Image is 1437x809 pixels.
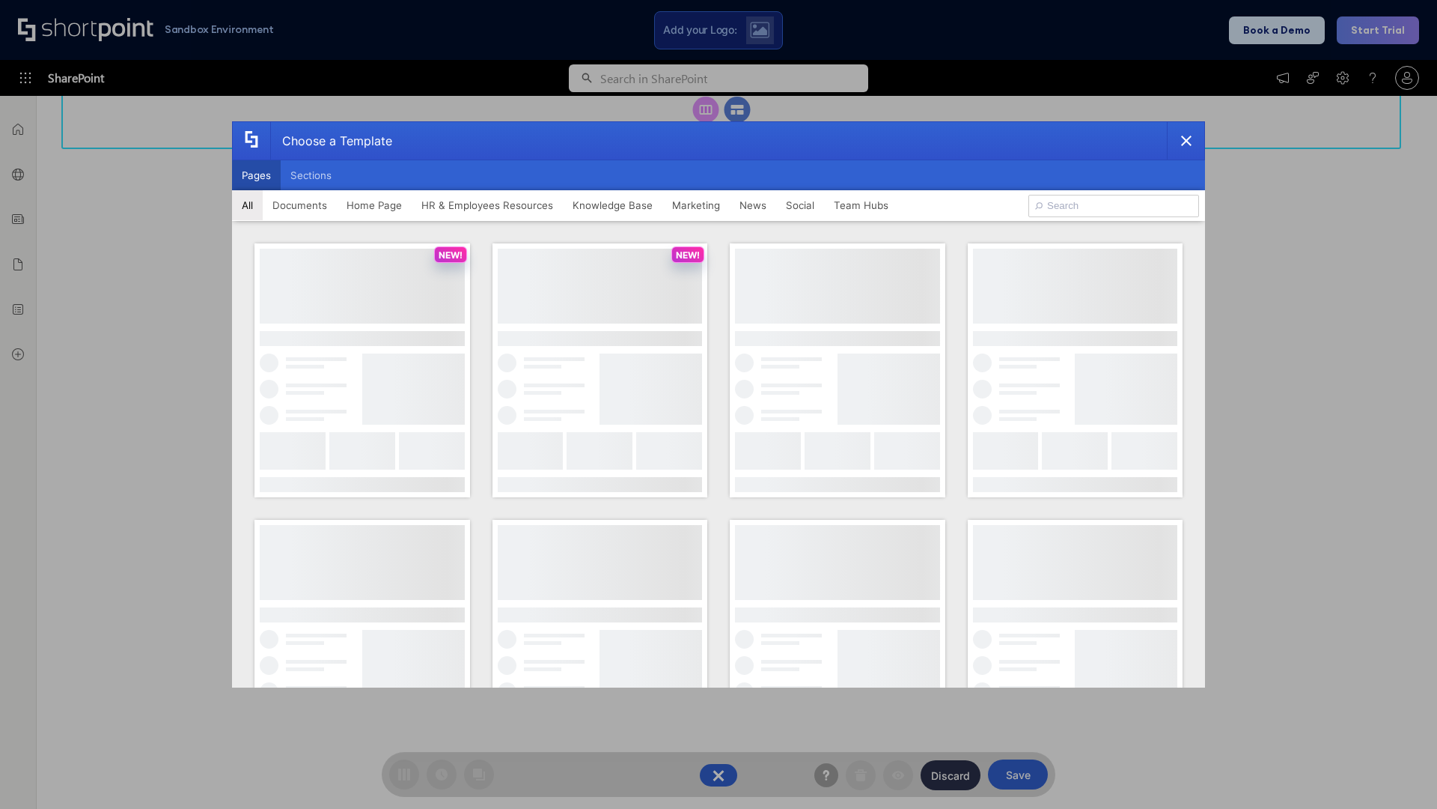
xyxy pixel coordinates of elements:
button: Social [776,190,824,220]
button: Team Hubs [824,190,898,220]
button: HR & Employees Resources [412,190,563,220]
button: Documents [263,190,337,220]
iframe: Chat Widget [1362,737,1437,809]
p: NEW! [439,249,463,261]
button: Knowledge Base [563,190,662,220]
div: Choose a Template [270,122,392,160]
button: Home Page [337,190,412,220]
button: Pages [232,160,281,190]
button: All [232,190,263,220]
button: Sections [281,160,341,190]
input: Search [1028,195,1199,217]
button: Marketing [662,190,730,220]
p: NEW! [676,249,700,261]
button: News [730,190,776,220]
div: template selector [232,121,1205,688]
